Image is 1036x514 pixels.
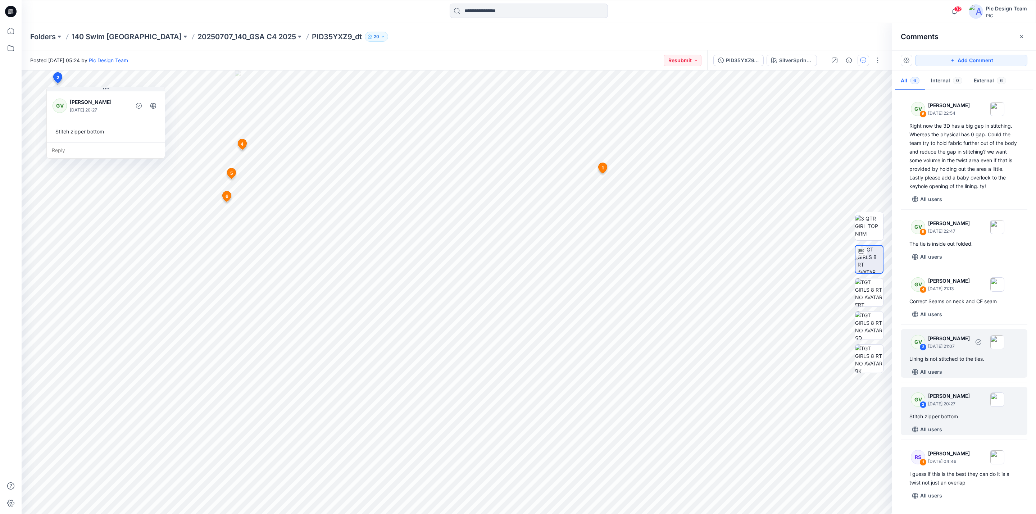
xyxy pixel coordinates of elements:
div: GV [911,102,925,116]
p: [PERSON_NAME] [928,219,970,228]
div: The tie is inside out folded. [909,240,1019,248]
div: 6 [919,110,927,118]
a: 140 Swim [GEOGRAPHIC_DATA] [72,32,182,42]
span: 0 [953,77,962,84]
h2: Comments [901,32,939,41]
button: All users [909,194,945,205]
p: [DATE] 04:46 [928,458,970,465]
div: PID35YXZ9_dt_V2 [726,56,759,64]
button: All users [909,251,945,263]
div: GV [53,99,67,113]
div: Pic Design Team [986,4,1027,13]
p: 20 [374,33,379,41]
button: All users [909,424,945,435]
p: [PERSON_NAME] [928,101,970,110]
button: Internal [925,72,968,90]
p: All users [920,195,942,204]
div: Lining is not stitched to the ties. [909,355,1019,363]
p: [DATE] 22:47 [928,228,970,235]
img: avatar [969,4,983,19]
img: TGT GIRLS 8 RT AVATAR TT [858,246,883,273]
span: Posted [DATE] 05:24 by [30,56,128,64]
span: 6 [910,77,919,84]
span: 2 [56,74,59,81]
p: All users [920,310,942,319]
img: TGT GIRLS 8 RT NO AVATAR FRT [855,278,883,306]
span: 4 [241,141,244,147]
p: All users [920,425,942,434]
div: GV [911,220,925,234]
span: 6 [226,193,228,200]
div: 1 [919,459,927,466]
a: Pic Design Team [89,57,128,63]
button: PID35YXZ9_dt_V2 [713,55,764,66]
button: All [895,72,925,90]
div: GV [911,277,925,292]
div: Stitch zipper bottom [909,412,1019,421]
button: SilverSprings [767,55,817,66]
a: Folders [30,32,56,42]
p: PID35YXZ9_dt [312,32,362,42]
span: 5 [230,170,233,177]
p: [PERSON_NAME] [928,334,970,343]
div: GV [911,392,925,407]
div: I guess if this is the best they can do it is a twist not just an overlap [909,470,1019,487]
span: 32 [954,6,962,12]
img: 3 QTR GIRL TOP NRM [855,215,883,237]
div: Correct Seams on neck and CF seam [909,297,1019,306]
p: All users [920,253,942,261]
button: All users [909,366,945,378]
img: TGT GIRLS 8 RT NO AVATAR BK [855,345,883,373]
span: 6 [997,77,1006,84]
p: [DATE] 20:27 [928,400,970,408]
p: [DATE] 20:27 [70,106,128,114]
div: 3 [919,344,927,351]
button: External [968,72,1012,90]
div: Right now the 3D has a big gap in stitching. Whereas the physical has 0 gap. Could the team try t... [909,122,1019,191]
p: [PERSON_NAME] [928,449,970,458]
div: Reply [47,142,165,158]
p: [PERSON_NAME] [928,277,970,285]
img: TGT GIRLS 8 RT NO AVATAR SD [855,311,883,340]
button: Add Comment [915,55,1027,66]
div: GV [911,335,925,349]
button: 20 [365,32,388,42]
button: All users [909,490,945,501]
p: [PERSON_NAME] [70,98,128,106]
button: Details [843,55,855,66]
p: [PERSON_NAME] [928,392,970,400]
p: All users [920,368,942,376]
span: 1 [602,165,604,171]
p: [DATE] 22:54 [928,110,970,117]
div: PIC [986,13,1027,18]
div: 2 [919,401,927,408]
a: 20250707_140_GSA C4 2025 [197,32,296,42]
p: [DATE] 21:07 [928,343,970,350]
p: All users [920,491,942,500]
div: 5 [919,228,927,236]
button: All users [909,309,945,320]
p: [DATE] 21:13 [928,285,970,292]
div: Stitch zipper bottom [53,125,159,138]
div: SilverSprings [779,56,812,64]
div: 4 [919,286,927,293]
div: RS [911,450,925,464]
